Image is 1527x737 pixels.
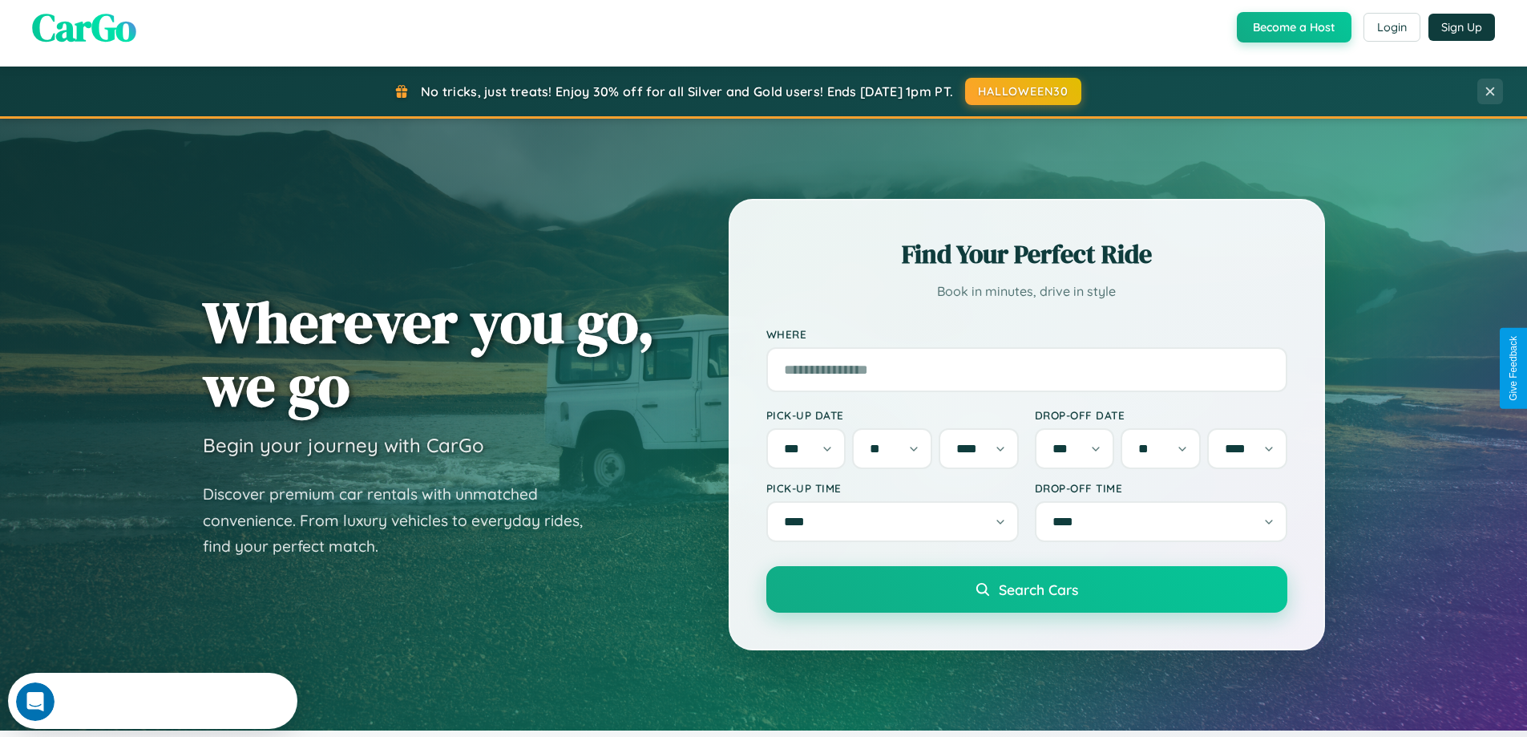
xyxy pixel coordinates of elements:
[1035,408,1287,422] label: Drop-off Date
[999,581,1078,598] span: Search Cars
[766,481,1019,495] label: Pick-up Time
[766,566,1287,613] button: Search Cars
[1035,481,1287,495] label: Drop-off Time
[1508,336,1519,401] div: Give Feedback
[421,83,953,99] span: No tricks, just treats! Enjoy 30% off for all Silver and Gold users! Ends [DATE] 1pm PT.
[766,237,1287,272] h2: Find Your Perfect Ride
[766,327,1287,341] label: Where
[766,280,1287,303] p: Book in minutes, drive in style
[1237,12,1351,43] button: Become a Host
[1363,13,1420,42] button: Login
[965,78,1081,105] button: HALLOWEEN30
[766,408,1019,422] label: Pick-up Date
[1428,14,1495,41] button: Sign Up
[203,481,604,560] p: Discover premium car rentals with unmatched convenience. From luxury vehicles to everyday rides, ...
[203,290,655,417] h1: Wherever you go, we go
[203,433,484,457] h3: Begin your journey with CarGo
[8,673,297,729] iframe: Intercom live chat discovery launcher
[32,1,136,54] span: CarGo
[16,682,55,721] iframe: Intercom live chat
